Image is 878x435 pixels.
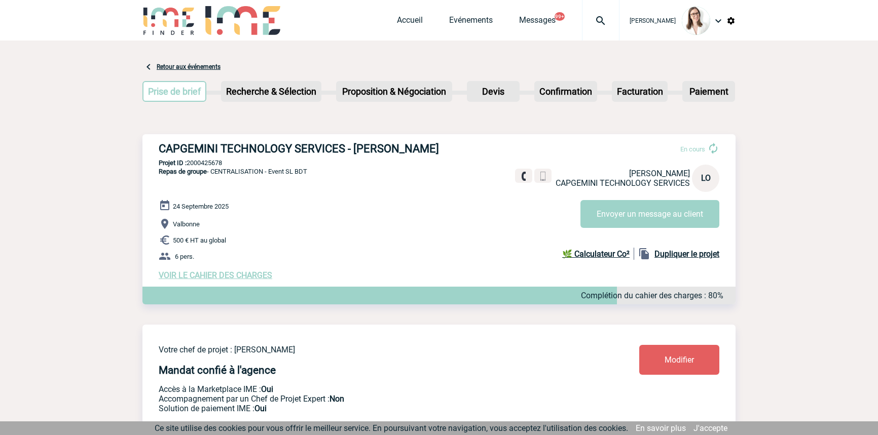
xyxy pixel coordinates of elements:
[683,82,734,101] p: Paiement
[173,203,229,210] span: 24 Septembre 2025
[556,178,690,188] span: CAPGEMINI TECHNOLOGY SERVICES
[155,423,628,433] span: Ce site utilise des cookies pour vous offrir le meilleur service. En poursuivant votre navigation...
[562,249,630,259] b: 🌿 Calculateur Co²
[580,200,719,228] button: Envoyer un message au client
[159,142,463,155] h3: CAPGEMINI TECHNOLOGY SERVICES - [PERSON_NAME]
[254,404,267,413] b: Oui
[397,15,423,29] a: Accueil
[159,364,276,376] h4: Mandat confié à l'agence
[159,404,579,413] p: Conformité aux process achat client, Prise en charge de la facturation, Mutualisation de plusieur...
[555,12,565,21] button: 99+
[562,248,634,260] a: 🌿 Calculateur Co²
[143,82,205,101] p: Prise de brief
[159,159,187,167] b: Projet ID :
[157,63,221,70] a: Retour aux événements
[693,423,727,433] a: J'accepte
[519,172,528,181] img: fixe.png
[330,394,344,404] b: Non
[535,82,596,101] p: Confirmation
[449,15,493,29] a: Evénements
[629,169,690,178] span: [PERSON_NAME]
[142,159,736,167] p: 2000425678
[175,253,194,260] span: 6 pers.
[159,270,272,280] a: VOIR LE CAHIER DES CHARGES
[222,82,320,101] p: Recherche & Sélection
[159,168,207,175] span: Repas de groupe
[636,423,686,433] a: En savoir plus
[630,17,676,24] span: [PERSON_NAME]
[159,345,579,354] p: Votre chef de projet : [PERSON_NAME]
[159,384,579,394] p: Accès à la Marketplace IME :
[680,145,705,153] span: En cours
[665,355,694,365] span: Modifier
[468,82,519,101] p: Devis
[159,168,307,175] span: - CENTRALISATION - Event SL BDT
[538,172,547,181] img: portable.png
[337,82,451,101] p: Proposition & Négociation
[173,236,226,244] span: 500 € HT au global
[682,7,710,35] img: 122719-0.jpg
[654,249,719,259] b: Dupliquer le projet
[261,384,273,394] b: Oui
[173,220,200,228] span: Valbonne
[701,173,711,183] span: LO
[159,394,579,404] p: Prestation payante
[142,6,195,35] img: IME-Finder
[638,248,650,260] img: file_copy-black-24dp.png
[519,15,556,29] a: Messages
[613,82,667,101] p: Facturation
